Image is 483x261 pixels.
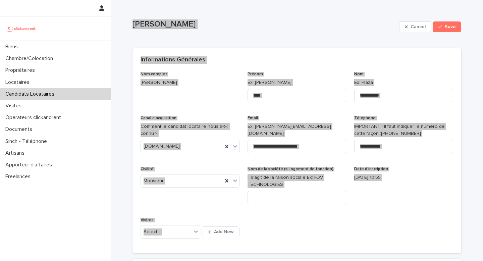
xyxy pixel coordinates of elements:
p: Operateurs clickandrent [3,114,66,121]
ringoverc2c-84e06f14122c: Call with Ringover [381,131,421,136]
span: Email [248,116,258,120]
p: Candidats Locataires [3,91,60,97]
p: Biens [3,44,23,50]
button: Cancel [399,21,431,32]
span: Civilité [141,167,154,171]
span: Save [445,24,456,29]
p: Ex: Plaza [354,79,453,86]
ringoverc2c-number-84e06f14122c: [PHONE_NUMBER] [381,131,421,136]
span: Visites [141,218,154,222]
p: Visites [3,103,27,109]
span: Nom de la société (si logement de fonction) [248,167,333,171]
span: Canal d'acquisition [141,116,176,120]
p: Documents [3,126,38,133]
p: Propriétaires [3,67,40,73]
span: Prénom [248,72,263,76]
p: Il s'agit de la raison sociale Ex: FDV TECHNOLOGIES [248,174,346,188]
h2: Informations Générales [141,56,205,64]
span: Nom complet [141,72,167,76]
p: [PERSON_NAME] [141,79,239,86]
span: Date d'inscription [354,167,388,171]
p: Ex: [PERSON_NAME] [248,79,346,86]
p: Comment le candidat locataire nous a-t-il connu ? [141,123,239,137]
span: Cancel [411,24,426,29]
span: Add New [214,229,234,234]
p: Sinch - Téléphone [3,138,52,145]
button: Add New [202,226,239,237]
p: Ex: [PERSON_NAME][EMAIL_ADDRESS][DOMAIN_NAME] [248,123,346,137]
img: UCB0brd3T0yccxBKYDjQ [5,22,38,35]
p: [DATE] 10:55 [354,174,453,181]
span: [DOMAIN_NAME] [144,143,180,150]
p: Freelances [3,173,36,180]
span: Monsieur [144,177,164,185]
button: Save [433,21,461,32]
p: [PERSON_NAME] [132,19,396,29]
span: Nom [354,72,364,76]
ringover-84e06f14122c: IMPORTANT ! Il faut indiquer le numéro de cette façon : [354,124,445,136]
p: Artisans [3,150,30,156]
p: Apporteur d'affaires [3,162,57,168]
p: Chambre/Colocation [3,55,58,62]
span: Téléphone [354,116,376,120]
p: Locataires [3,79,35,86]
div: Select... [144,228,160,236]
